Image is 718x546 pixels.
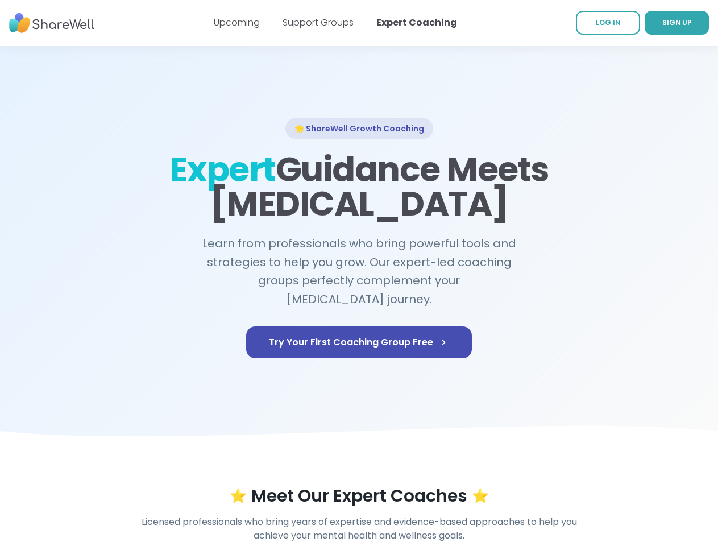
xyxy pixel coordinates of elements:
span: ⭐ [230,487,247,505]
a: Upcoming [214,16,260,29]
h3: Meet Our Expert Coaches [251,486,467,506]
a: Expert Coaching [376,16,457,29]
span: SIGN UP [662,18,692,27]
h2: Learn from professionals who bring powerful tools and strategies to help you grow. Our expert-led... [196,234,523,308]
a: Support Groups [283,16,354,29]
span: Try Your First Coaching Group Free [269,336,449,349]
span: Expert [169,146,276,193]
h1: Guidance Meets [MEDICAL_DATA] [168,152,550,221]
a: LOG IN [576,11,640,35]
h4: Licensed professionals who bring years of expertise and evidence-based approaches to help you ach... [141,515,578,543]
img: ShareWell Nav Logo [9,7,94,39]
a: Try Your First Coaching Group Free [246,326,472,358]
a: SIGN UP [645,11,709,35]
span: ⭐ [472,487,489,505]
div: 🌟 ShareWell Growth Coaching [285,118,433,139]
span: LOG IN [596,18,620,27]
